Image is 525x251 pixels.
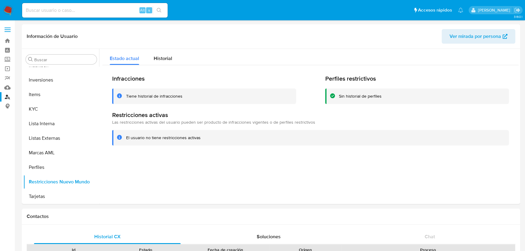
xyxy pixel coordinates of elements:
span: Chat [425,233,435,240]
span: Accesos rápidos [418,7,452,13]
button: Tarjetas [23,189,99,204]
button: Marcas AML [23,146,99,160]
input: Buscar [34,57,94,62]
button: Ver mirada por persona [442,29,515,44]
h1: Contactos [27,213,515,219]
span: Alt [140,7,145,13]
span: Soluciones [256,233,280,240]
button: Items [23,87,99,102]
span: Historial CX [94,233,120,240]
a: Notificaciones [458,8,463,13]
button: Perfiles [23,160,99,175]
button: KYC [23,102,99,116]
span: s [148,7,150,13]
button: Inversiones [23,73,99,87]
input: Buscar usuario o caso... [22,6,168,14]
button: search-icon [153,6,165,15]
button: Buscar [28,57,33,62]
h1: Información de Usuario [27,33,78,39]
button: Restricciones Nuevo Mundo [23,175,99,189]
button: Lista Interna [23,116,99,131]
button: Listas Externas [23,131,99,146]
p: alejandra.barbieri@mercadolibre.com [478,7,512,13]
span: Ver mirada por persona [450,29,501,44]
a: Salir [514,7,520,13]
